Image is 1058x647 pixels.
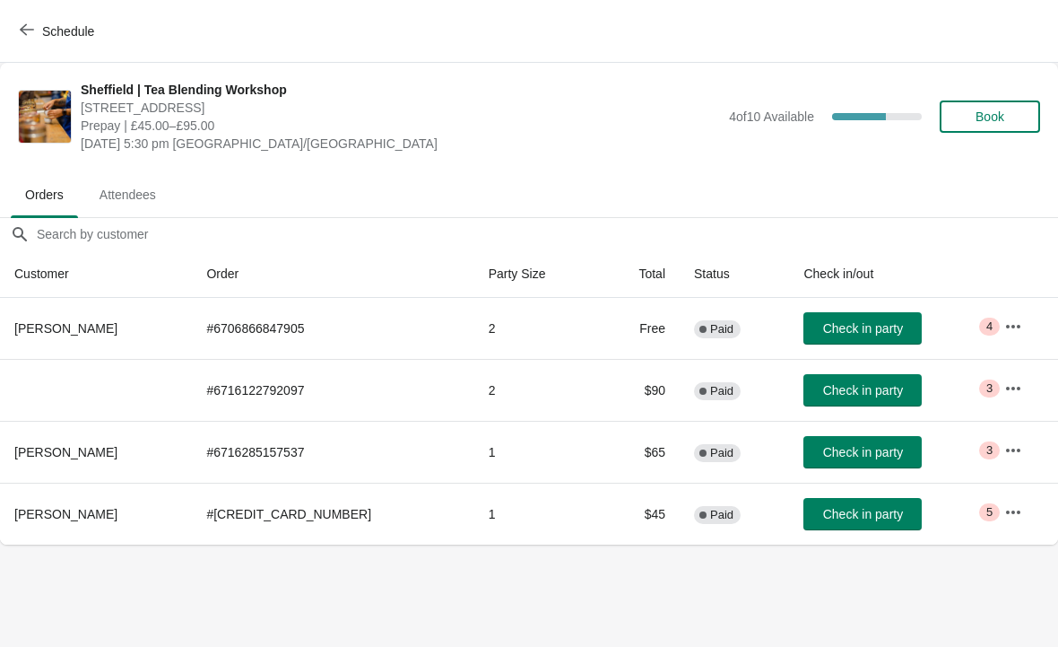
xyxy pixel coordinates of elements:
td: 1 [474,421,600,483]
td: 2 [474,298,600,359]
span: 4 [986,319,993,334]
td: 2 [474,359,600,421]
span: Paid [710,446,733,460]
span: 3 [986,381,993,396]
span: Schedule [42,24,94,39]
span: Paid [710,384,733,398]
span: [PERSON_NAME] [14,321,117,336]
td: $90 [599,359,680,421]
td: # 6716122792097 [192,359,473,421]
th: Party Size [474,250,600,298]
img: Sheffield | Tea Blending Workshop [19,91,71,143]
span: [PERSON_NAME] [14,445,117,459]
th: Total [599,250,680,298]
button: Check in party [803,436,922,468]
span: [PERSON_NAME] [14,507,117,521]
th: Order [192,250,473,298]
span: Check in party [823,321,903,336]
span: Check in party [823,507,903,521]
span: Prepay | £45.00–£95.00 [81,117,720,135]
th: Status [680,250,789,298]
span: 4 of 10 Available [729,109,814,124]
th: Check in/out [789,250,990,298]
span: Check in party [823,445,903,459]
span: [STREET_ADDRESS] [81,99,720,117]
button: Check in party [803,312,922,345]
button: Book [940,101,1040,133]
td: 1 [474,483,600,545]
span: [DATE] 5:30 pm [GEOGRAPHIC_DATA]/[GEOGRAPHIC_DATA] [81,135,720,153]
td: # [CREDIT_CARD_NUMBER] [192,483,473,545]
span: Paid [710,508,733,522]
span: Paid [710,322,733,337]
button: Schedule [9,15,108,48]
button: Check in party [803,498,922,530]
td: # 6706866847905 [192,298,473,359]
input: Search by customer [36,218,1058,250]
td: # 6716285157537 [192,421,473,483]
td: $45 [599,483,680,545]
span: Attendees [85,179,170,211]
span: Check in party [823,383,903,398]
span: Sheffield | Tea Blending Workshop [81,81,720,99]
span: 3 [986,443,993,458]
span: Book [976,109,1004,124]
button: Check in party [803,374,922,407]
span: Orders [11,179,78,211]
td: $65 [599,421,680,483]
td: Free [599,298,680,359]
span: 5 [986,505,993,520]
